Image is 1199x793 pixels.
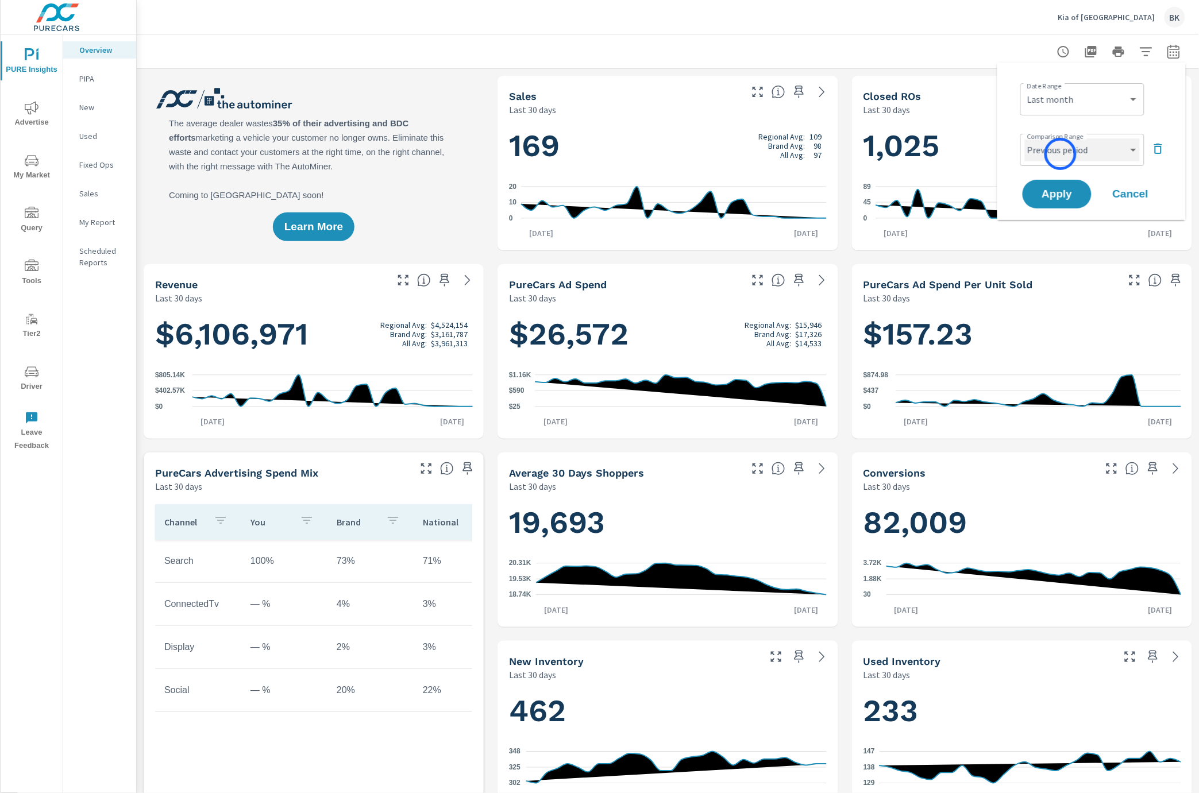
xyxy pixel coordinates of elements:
[509,291,556,305] p: Last 30 days
[787,416,827,427] p: [DATE]
[79,216,127,228] p: My Report
[1102,459,1121,478] button: Make Fullscreen
[4,365,59,393] span: Driver
[766,339,791,348] p: All Avg:
[63,242,136,271] div: Scheduled Reports
[772,85,785,99] span: Number of vehicles sold by the dealership over the selected date range. [Source: This data is sou...
[535,416,576,427] p: [DATE]
[4,48,59,76] span: PURE Insights
[509,575,531,583] text: 19.53K
[863,90,922,102] h5: Closed ROs
[155,291,202,305] p: Last 30 days
[63,156,136,173] div: Fixed Ops
[749,271,767,289] button: Make Fullscreen
[754,330,791,339] p: Brand Avg:
[1144,459,1162,478] span: Save this to your personalized report
[813,271,831,289] a: See more details in report
[863,467,926,479] h5: Conversions
[63,70,136,87] div: PIPA
[813,459,831,478] a: See more details in report
[431,320,468,330] p: $4,524,154
[4,101,59,129] span: Advertise
[4,312,59,341] span: Tier2
[863,371,889,379] text: $874.98
[863,779,875,787] text: 129
[155,403,163,411] text: $0
[241,676,327,705] td: — %
[790,83,808,101] span: Save this to your personalized report
[863,559,882,567] text: 3.72K
[1135,40,1158,63] button: Apply Filters
[509,387,525,395] text: $590
[155,371,185,379] text: $805.14K
[458,271,477,289] a: See more details in report
[79,130,127,142] p: Used
[863,403,872,411] text: $0
[509,503,826,542] h1: 19,693
[394,271,412,289] button: Make Fullscreen
[814,141,822,150] p: 98
[876,227,916,239] p: [DATE]
[4,154,59,182] span: My Market
[1140,227,1181,239] p: [DATE]
[79,73,127,84] p: PIPA
[1034,189,1080,199] span: Apply
[423,516,463,528] p: National
[327,676,414,705] td: 20%
[863,198,872,206] text: 45
[509,403,521,411] text: $25
[79,245,127,268] p: Scheduled Reports
[435,271,454,289] span: Save this to your personalized report
[787,604,827,616] p: [DATE]
[863,291,911,305] p: Last 30 days
[509,315,826,354] h1: $26,572
[273,212,354,241] button: Learn More
[155,590,241,618] td: ConnectedTv
[337,516,377,528] p: Brand
[1148,273,1162,287] span: Average cost of advertising per each vehicle sold at the dealer over the selected date range. The...
[155,387,185,395] text: $402.57K
[863,668,911,682] p: Last 30 days
[749,459,767,478] button: Make Fullscreen
[749,83,767,101] button: Make Fullscreen
[155,547,241,575] td: Search
[192,416,233,427] p: [DATE]
[745,320,791,330] p: Regional Avg:
[863,103,911,117] p: Last 30 days
[509,90,537,102] h5: Sales
[241,633,327,662] td: — %
[509,655,584,667] h5: New Inventory
[327,633,414,662] td: 2%
[813,83,831,101] a: See more details in report
[403,339,427,348] p: All Avg:
[79,102,127,113] p: New
[767,648,785,666] button: Make Fullscreen
[863,183,872,191] text: 89
[4,411,59,452] span: Leave Feedback
[414,547,500,575] td: 71%
[863,315,1181,354] h1: $157.23
[781,150,805,160] p: All Avg:
[509,748,521,756] text: 348
[1023,180,1092,208] button: Apply
[509,591,531,599] text: 18.74K
[4,207,59,235] span: Query
[155,676,241,705] td: Social
[772,273,785,287] span: Total cost of media for all PureCars channels for the selected dealership group over the selected...
[63,99,136,116] div: New
[63,185,136,202] div: Sales
[1167,271,1185,289] span: Save this to your personalized report
[863,691,1181,730] h1: 233
[79,44,127,56] p: Overview
[509,779,521,787] text: 302
[414,676,500,705] td: 22%
[440,462,454,475] span: This table looks at how you compare to the amount of budget you spend per channel as opposed to y...
[772,462,785,475] span: A rolling 30 day total of daily Shoppers on the dealership website, averaged over the selected da...
[155,278,198,291] h5: Revenue
[537,604,577,616] p: [DATE]
[1140,604,1181,616] p: [DATE]
[155,467,318,479] h5: PureCars Advertising Spend Mix
[1,34,63,457] div: nav menu
[863,214,868,222] text: 0
[1167,648,1185,666] a: See more details in report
